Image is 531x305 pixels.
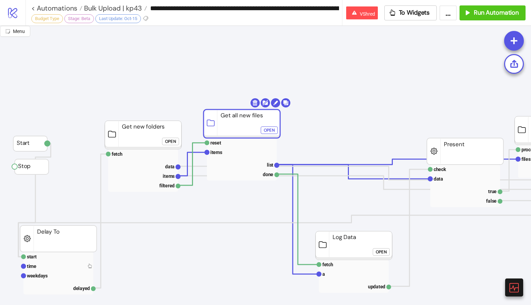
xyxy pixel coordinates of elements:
[27,264,36,269] text: time
[31,5,82,12] a: < Automations
[165,138,176,146] div: Open
[95,14,141,23] div: Last Update: Oct-15
[322,262,333,267] text: fetch
[399,9,430,17] span: To Widgets
[434,176,443,182] text: data
[5,29,10,34] span: radius-bottomright
[521,156,531,162] text: files
[261,126,278,134] button: Open
[27,254,37,259] text: start
[82,5,147,12] a: Bulk Upload | kp43
[31,14,63,23] div: Budget Type
[112,151,123,157] text: fetch
[163,173,175,179] text: items
[360,11,375,17] span: VShred
[264,126,275,134] div: Open
[13,29,25,34] span: Menu
[439,5,457,20] button: ...
[474,9,519,17] span: Run Automation
[82,4,142,13] span: Bulk Upload | kp43
[460,5,526,20] button: Run Automation
[162,138,179,145] button: Open
[373,248,390,256] button: Open
[210,150,222,155] text: items
[210,140,221,146] text: reset
[322,271,325,277] text: a
[64,14,94,23] div: Stage: Beta
[384,5,437,20] button: To Widgets
[376,248,387,256] div: Open
[434,167,446,172] text: check
[267,162,273,168] text: list
[165,164,175,169] text: data
[27,273,48,278] text: weekdays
